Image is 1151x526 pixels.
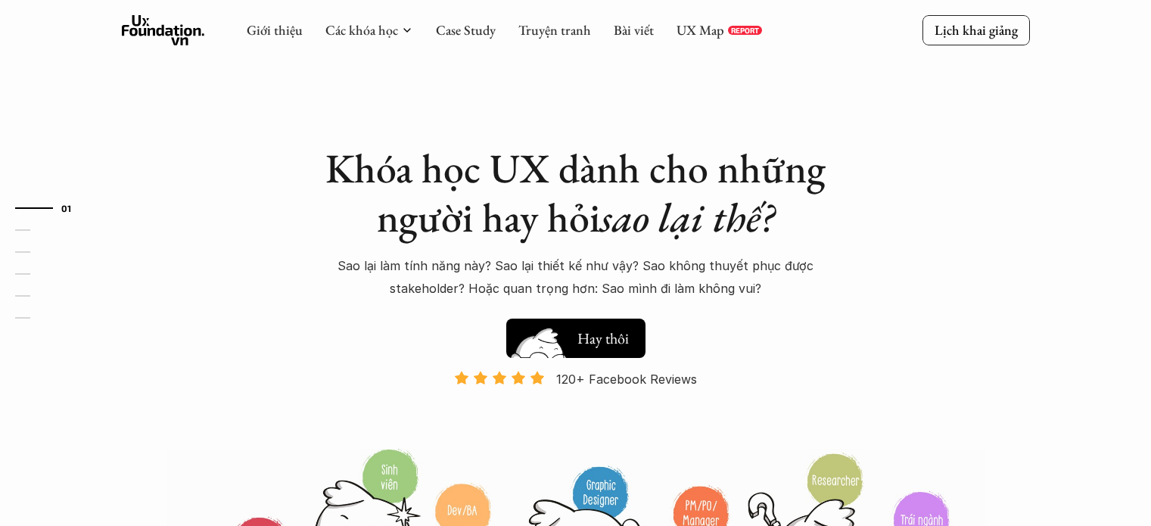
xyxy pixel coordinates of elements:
[506,319,645,358] button: Hay thôi
[614,21,654,39] a: Bài viết
[247,21,303,39] a: Giới thiệu
[506,311,645,358] a: Hay thôi
[677,21,724,39] a: UX Map
[61,203,72,213] strong: 01
[15,199,87,217] a: 01
[325,21,398,39] a: Các khóa học
[518,21,591,39] a: Truyện tranh
[556,368,697,391] p: 120+ Facebook Reviews
[935,21,1018,39] p: Lịch khai giảng
[436,21,496,39] a: Case Study
[600,191,774,244] em: sao lại thế?
[731,26,759,35] p: REPORT
[441,370,711,447] a: 120+ Facebook Reviews
[728,26,762,35] a: REPORT
[922,15,1030,45] a: Lịch khai giảng
[311,254,841,300] p: Sao lại làm tính năng này? Sao lại thiết kế như vậy? Sao không thuyết phục được stakeholder? Hoặc...
[311,144,841,242] h1: Khóa học UX dành cho những người hay hỏi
